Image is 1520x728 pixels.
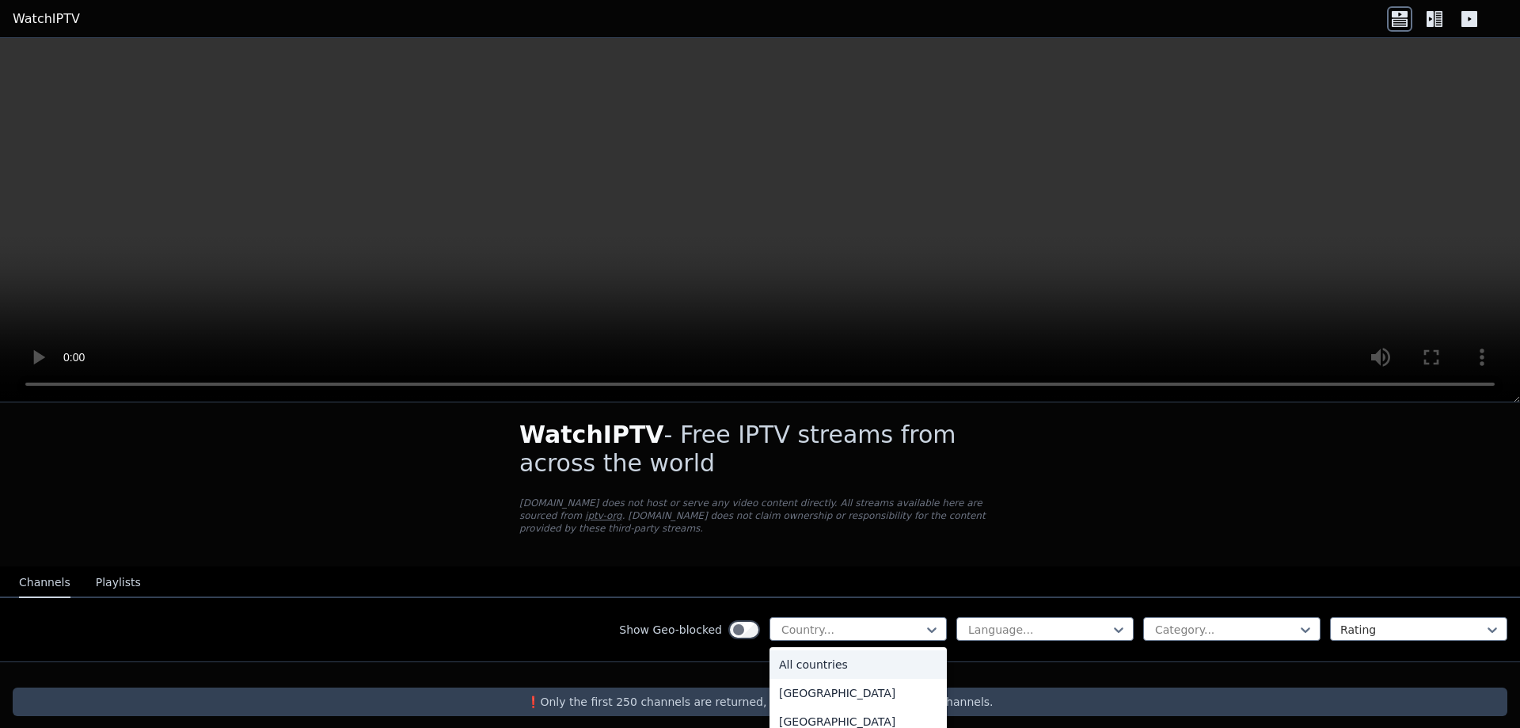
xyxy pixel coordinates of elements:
[519,497,1001,535] p: [DOMAIN_NAME] does not host or serve any video content directly. All streams available here are s...
[585,510,622,521] a: iptv-org
[19,568,70,598] button: Channels
[769,679,947,707] div: [GEOGRAPHIC_DATA]
[96,568,141,598] button: Playlists
[619,622,722,638] label: Show Geo-blocked
[769,650,947,679] div: All countries
[19,694,1501,710] p: ❗️Only the first 250 channels are returned, use the filters to narrow down channels.
[519,421,1001,478] h1: - Free IPTV streams from across the world
[13,10,80,29] a: WatchIPTV
[519,421,664,448] span: WatchIPTV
